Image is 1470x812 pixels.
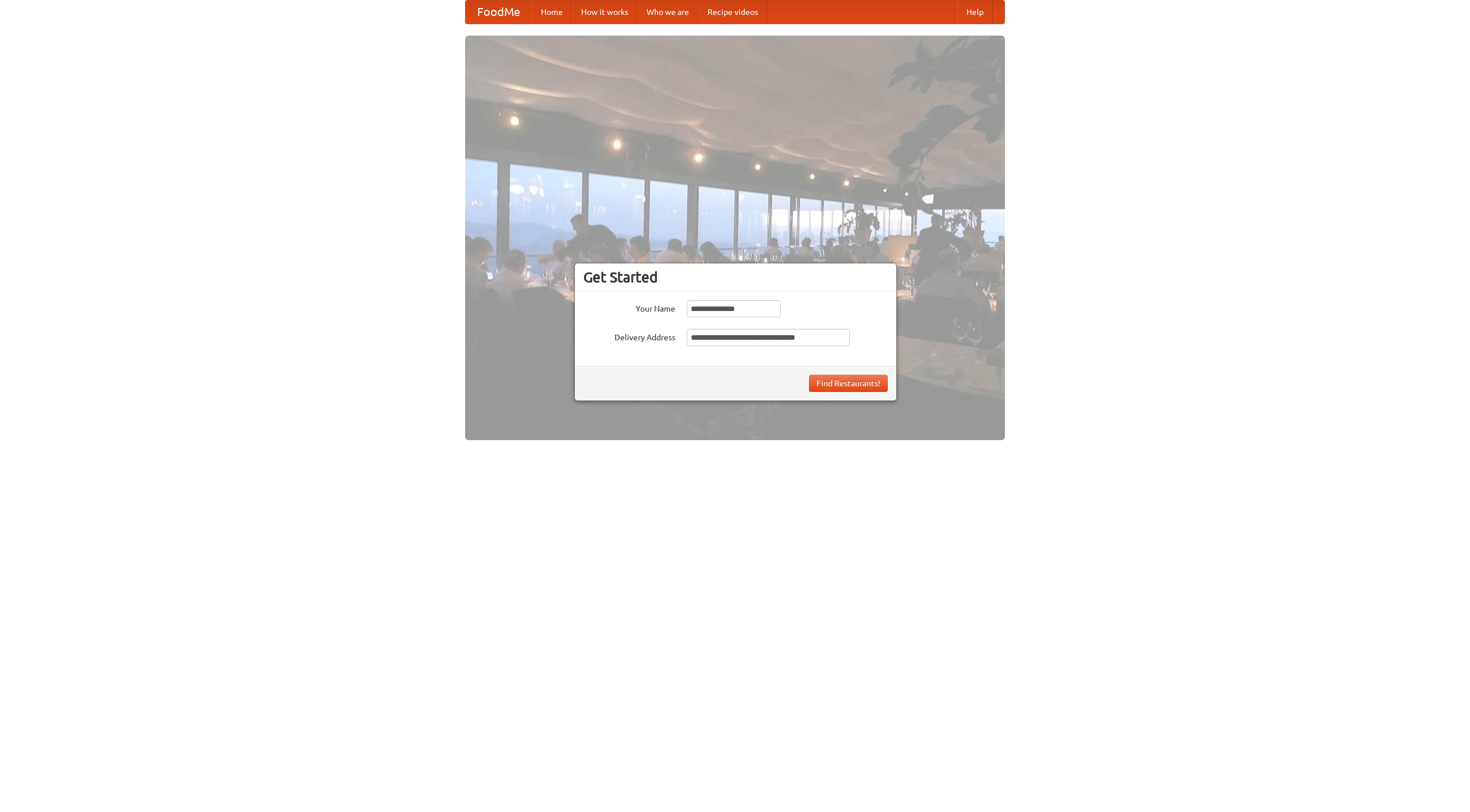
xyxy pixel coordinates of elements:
a: Recipe videos [698,1,767,24]
a: Home [532,1,572,24]
a: How it works [572,1,637,24]
h3: Get Started [583,269,888,286]
label: Delivery Address [583,329,675,343]
a: Help [957,1,993,24]
a: Who we are [637,1,698,24]
label: Your Name [583,300,675,314]
button: Find Restaurants! [809,375,888,392]
a: FoodMe [466,1,532,24]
